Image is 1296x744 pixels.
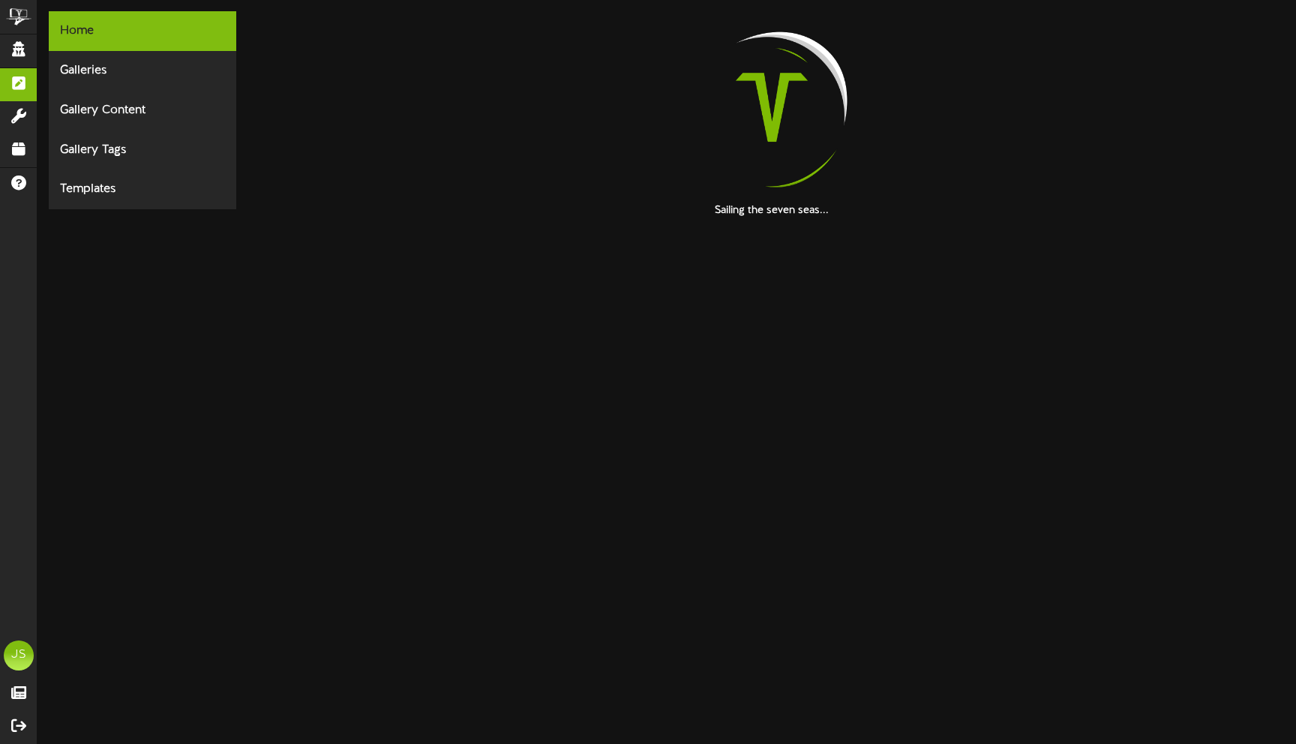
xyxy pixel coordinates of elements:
[715,205,829,216] strong: Sailing the seven seas...
[49,11,236,51] div: Home
[676,11,868,203] img: loading-spinner-2.png
[49,169,236,209] div: Templates
[4,640,34,670] div: JS
[49,91,236,130] div: Gallery Content
[49,130,236,170] div: Gallery Tags
[49,51,236,91] div: Galleries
